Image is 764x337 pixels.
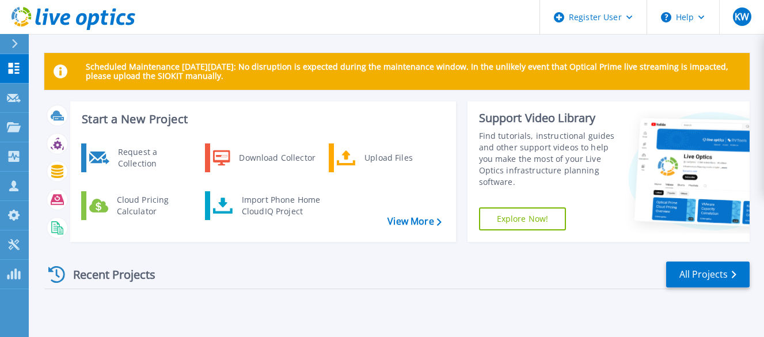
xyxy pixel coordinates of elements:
[236,194,326,217] div: Import Phone Home CloudIQ Project
[233,146,320,169] div: Download Collector
[329,143,447,172] a: Upload Files
[81,191,199,220] a: Cloud Pricing Calculator
[479,111,619,126] div: Support Video Library
[479,207,567,230] a: Explore Now!
[82,113,441,126] h3: Start a New Project
[81,143,199,172] a: Request a Collection
[86,62,740,81] p: Scheduled Maintenance [DATE][DATE]: No disruption is expected during the maintenance window. In t...
[44,260,171,289] div: Recent Projects
[735,12,749,21] span: KW
[479,130,619,188] div: Find tutorials, instructional guides and other support videos to help you make the most of your L...
[666,262,750,287] a: All Projects
[112,146,196,169] div: Request a Collection
[387,216,441,227] a: View More
[205,143,323,172] a: Download Collector
[359,146,444,169] div: Upload Files
[111,194,196,217] div: Cloud Pricing Calculator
